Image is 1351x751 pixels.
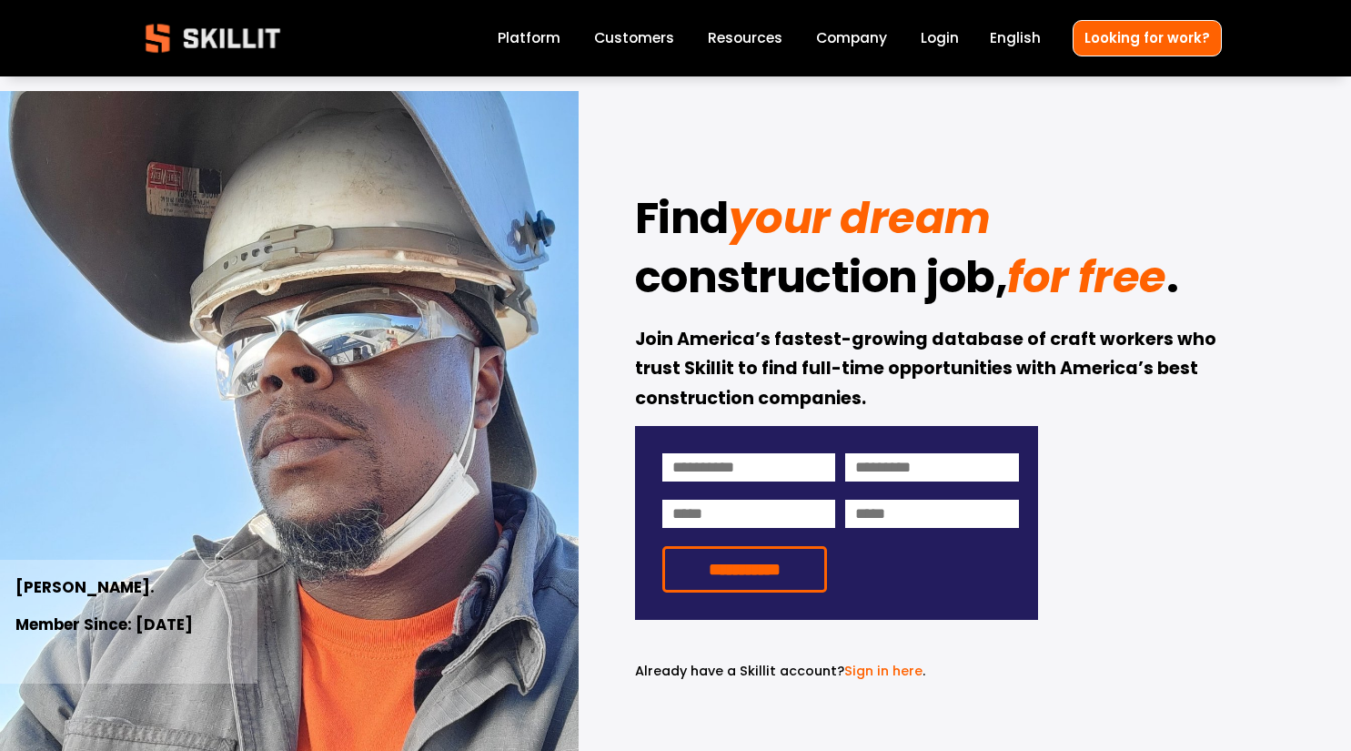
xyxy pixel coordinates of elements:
[1166,244,1179,319] strong: .
[635,662,844,680] span: Already have a Skillit account?
[635,661,1038,682] p: .
[708,27,782,48] span: Resources
[498,26,560,51] a: Platform
[729,188,991,249] em: your dream
[1073,20,1222,56] a: Looking for work?
[844,662,923,680] a: Sign in here
[708,26,782,51] a: folder dropdown
[1007,247,1165,308] em: for free
[921,26,959,51] a: Login
[990,26,1041,51] div: language picker
[594,26,674,51] a: Customers
[990,27,1041,48] span: English
[15,575,155,602] strong: [PERSON_NAME].
[635,244,1008,319] strong: construction job,
[816,26,887,51] a: Company
[15,613,193,639] strong: Member Since: [DATE]
[635,326,1220,415] strong: Join America’s fastest-growing database of craft workers who trust Skillit to find full-time oppo...
[130,11,296,66] img: Skillit
[635,185,729,259] strong: Find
